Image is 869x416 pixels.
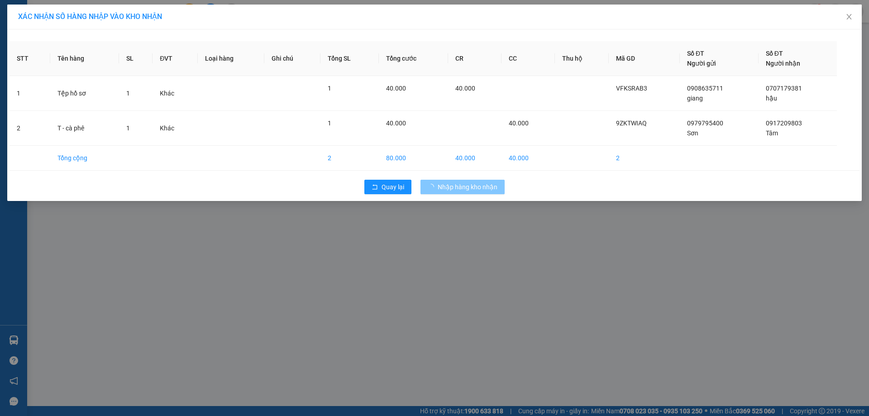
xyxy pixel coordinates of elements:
span: Sơn [687,129,698,137]
span: hậu [766,95,777,102]
span: Gò Vấp [95,57,122,67]
th: Tổng SL [320,41,379,76]
span: Người nhận [766,60,800,67]
span: Nhập hàng kho nhận [438,182,497,192]
span: Số ĐT [766,50,783,57]
span: 9ZKTWIAQ [616,120,647,127]
td: 40.000 [448,146,501,171]
span: rollback [372,184,378,191]
span: 0917209803 [766,120,802,127]
td: 2 [10,111,50,146]
span: Số ĐT [687,50,704,57]
span: 1 [328,85,331,92]
th: Tên hàng [50,41,119,76]
span: XÁC NHẬN SỐ HÀNG NHẬP VÀO KHO NHẬN [18,12,162,21]
th: Loại hàng [198,41,264,76]
th: CR [448,41,501,76]
td: 1 [10,76,50,111]
span: 0707179381 [766,85,802,92]
span: 40.000 [386,85,406,92]
th: Tổng cước [379,41,449,76]
th: Thu hộ [555,41,609,76]
span: TSUZEV9C [88,5,129,15]
span: 40.000 [455,85,475,92]
span: 33 Bác Ái, P Phước Hội, TX Lagi [4,23,80,40]
span: giang [687,95,703,102]
span: 0908635711 [687,85,723,92]
span: VFKSRAB3 [616,85,647,92]
span: 0979795400 [687,120,723,127]
td: 2 [320,146,379,171]
td: 2 [609,146,680,171]
span: Người gửi [687,60,716,67]
th: SL [119,41,153,76]
span: 0968278298 [4,41,44,50]
th: CC [501,41,555,76]
th: Ghi chú [264,41,320,76]
button: Close [836,5,862,30]
span: 1 [126,124,130,132]
button: Nhập hàng kho nhận [420,180,505,194]
span: 40.000 [386,120,406,127]
th: ĐVT [153,41,197,76]
span: 1 [328,120,331,127]
span: 1 [126,90,130,97]
th: Mã GD [609,41,680,76]
span: Quay lại [382,182,404,192]
td: T - cà phê [50,111,119,146]
td: Tổng cộng [50,146,119,171]
td: 40.000 [501,146,555,171]
span: 40.000 [509,120,529,127]
td: Khác [153,111,197,146]
span: loading [428,184,438,190]
button: rollbackQuay lại [364,180,411,194]
td: Khác [153,76,197,111]
td: 80.000 [379,146,449,171]
strong: Phiếu gửi hàng [4,57,61,67]
span: Tâm [766,129,778,137]
td: Tệp hồ sơ [50,76,119,111]
strong: Nhà xe Mỹ Loan [4,5,81,17]
span: close [845,13,853,20]
th: STT [10,41,50,76]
